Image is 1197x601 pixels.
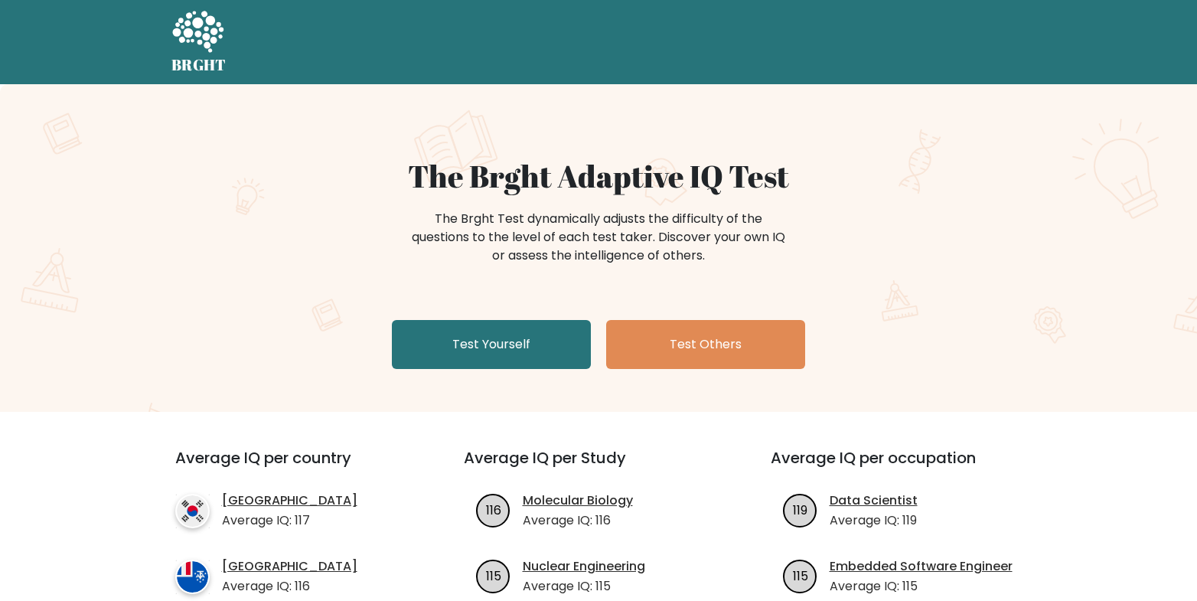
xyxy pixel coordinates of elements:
[171,6,227,78] a: BRGHT
[171,56,227,74] h5: BRGHT
[830,577,1013,596] p: Average IQ: 115
[175,494,210,528] img: country
[485,567,501,584] text: 115
[225,158,972,194] h1: The Brght Adaptive IQ Test
[222,511,357,530] p: Average IQ: 117
[175,560,210,594] img: country
[464,449,734,485] h3: Average IQ per Study
[523,511,633,530] p: Average IQ: 116
[793,501,807,518] text: 119
[222,557,357,576] a: [GEOGRAPHIC_DATA]
[830,557,1013,576] a: Embedded Software Engineer
[407,210,790,265] div: The Brght Test dynamically adjusts the difficulty of the questions to the level of each test take...
[523,577,645,596] p: Average IQ: 115
[485,501,501,518] text: 116
[392,320,591,369] a: Test Yourself
[606,320,805,369] a: Test Others
[523,492,633,510] a: Molecular Biology
[222,492,357,510] a: [GEOGRAPHIC_DATA]
[175,449,409,485] h3: Average IQ per country
[222,577,357,596] p: Average IQ: 116
[830,511,918,530] p: Average IQ: 119
[523,557,645,576] a: Nuclear Engineering
[792,567,807,584] text: 115
[830,492,918,510] a: Data Scientist
[771,449,1041,485] h3: Average IQ per occupation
